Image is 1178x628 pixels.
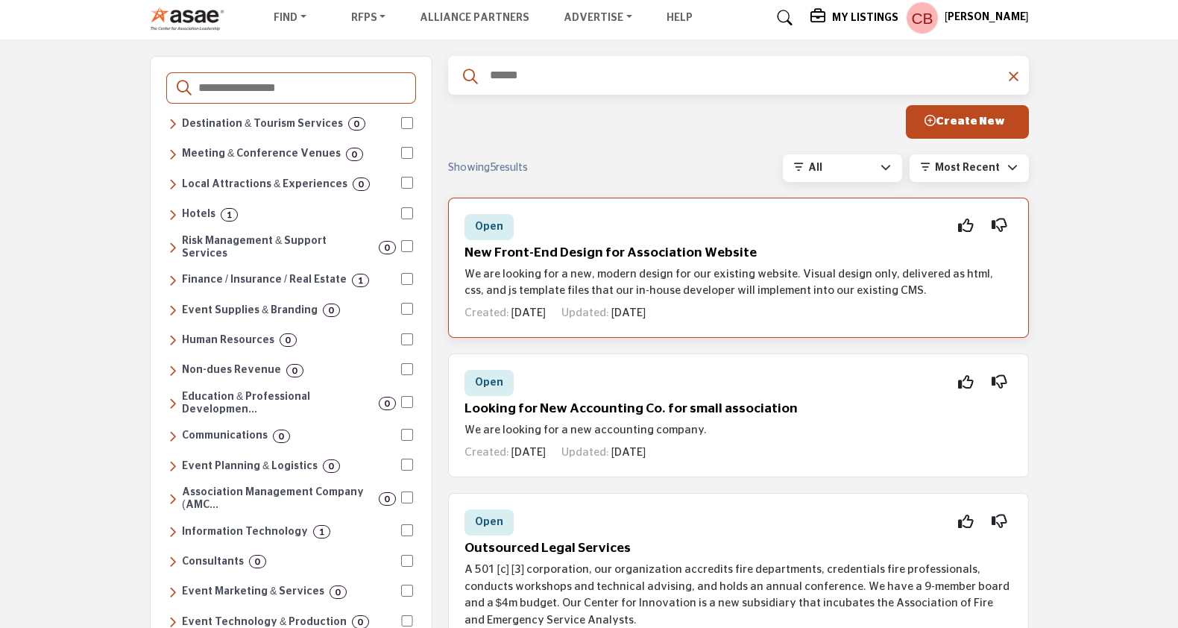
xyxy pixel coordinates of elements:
[319,527,324,537] b: 1
[464,447,509,458] span: Created:
[401,555,413,567] input: Select Consultants
[359,179,364,189] b: 0
[182,486,374,512] h6: Professional management, strategic guidance, and operational support to help associations streaml...
[958,521,974,522] i: Interested
[464,422,1012,439] p: We are looking for a new accounting company.
[906,105,1029,139] button: Create New
[763,6,802,30] a: Search
[401,177,413,189] input: Select Local Attractions & Experiences
[511,447,546,458] span: [DATE]
[464,245,1012,261] h5: New Front-End Design for Association Website
[385,242,390,253] b: 0
[561,307,609,318] span: Updated:
[553,7,643,28] a: Advertise
[464,401,1012,417] h5: Looking for New Accounting Co. for small association
[379,492,396,506] div: 0 Results For Association Management Company (AMC)
[292,365,297,376] b: 0
[182,460,318,473] h6: Event planning, venue selection, and on-site management for meetings, conferences, and tradeshows.
[611,447,646,458] span: [DATE]
[182,585,324,598] h6: Strategic marketing, sponsorship sales, and tradeshow management services to maximize event visib...
[958,225,974,226] i: Interested
[227,210,232,220] b: 1
[561,447,609,458] span: Updated:
[346,148,363,161] div: 0 Results For Meeting & Conference Venues
[810,9,898,27] div: My Listings
[992,225,1007,226] i: Not Interested
[182,178,347,191] h6: Entertainment, cultural, and recreational destinations that enhance visitor experiences, includin...
[313,525,330,538] div: 1 Results For Information Technology
[352,149,357,160] b: 0
[401,240,413,252] input: Select Risk Management & Support Services
[348,117,365,131] div: 0 Results For Destination & Tourism Services
[490,163,496,173] span: 5
[401,207,413,219] input: Select Hotels
[182,235,374,260] h6: Services for cancellation insurance and transportation solutions.
[401,492,413,503] input: Select Association Management Company (AMC)
[511,307,546,318] span: [DATE]
[401,147,413,159] input: Select Meeting & Conference Venues
[182,556,244,568] h6: Expert guidance across various areas, including technology, marketing, leadership, finance, educa...
[221,208,238,222] div: 1 Results For Hotels
[448,160,623,176] div: Showing results
[464,266,1012,300] p: We are looking for a new, modern design for our existing website. Visual design only, delivered a...
[935,163,1000,173] span: Most Recent
[352,274,369,287] div: 1 Results For Finance / Insurance / Real Estate
[401,303,413,315] input: Select Event Supplies & Branding
[182,334,274,347] h6: Services and solutions for employee management, benefits, recruiting, compliance, and workforce d...
[182,148,341,160] h6: Facilities and spaces designed for business meetings, conferences, and events.
[401,429,413,441] input: Select Communications
[401,524,413,536] input: Select Information Technology
[182,208,215,221] h6: Accommodations ranging from budget to luxury, offering lodging, amenities, and services tailored ...
[330,585,347,599] div: 0 Results For Event Marketing & Services
[401,585,413,597] input: Select Event Marketing & Services
[182,364,281,377] h6: Programs like affinity partnerships, sponsorships, and other revenue-generating opportunities tha...
[286,335,291,345] b: 0
[611,307,646,318] span: [DATE]
[279,431,284,442] b: 0
[329,461,334,471] b: 0
[667,13,693,23] a: Help
[475,517,503,527] span: Open
[832,11,898,25] h5: My Listings
[323,304,340,317] div: 0 Results For Event Supplies & Branding
[336,587,341,597] b: 0
[358,275,363,286] b: 1
[385,398,390,409] b: 0
[255,556,260,567] b: 0
[420,13,529,23] a: Alliance Partners
[182,430,268,442] h6: Services for messaging, public relations, video production, webinars, and content management to e...
[182,391,374,416] h6: Training, certification, career development, and learning solutions to enhance skills, engagement...
[464,307,509,318] span: Created:
[286,364,303,377] div: 0 Results For Non-dues Revenue
[925,116,1005,127] span: Create New
[150,6,233,31] img: site Logo
[945,10,1029,25] h5: [PERSON_NAME]
[182,118,343,131] h6: Organizations and services that promote travel, tourism, and local attractions, including visitor...
[385,494,390,504] b: 0
[197,78,406,98] input: Search Categories
[280,333,297,347] div: 0 Results For Human Resources
[475,377,503,388] span: Open
[401,396,413,408] input: Select Education & Professional Development
[401,615,413,627] input: Select Event Technology & Production
[273,430,290,443] div: 0 Results For Communications
[341,7,397,28] a: RFPs
[401,363,413,375] input: Select Non-dues Revenue
[401,459,413,471] input: Select Event Planning & Logistics
[182,304,318,317] h6: Customized event materials such as badges, branded merchandise, lanyards, and photography service...
[358,617,363,627] b: 0
[401,117,413,129] input: Select Destination & Tourism Services
[475,222,503,232] span: Open
[182,526,308,538] h6: Technology solutions, including software, cybersecurity, cloud computing, data management, and di...
[992,521,1007,522] i: Not Interested
[263,7,317,28] a: Find
[401,333,413,345] input: Select Human Resources
[353,178,370,191] div: 0 Results For Local Attractions & Experiences
[464,541,1012,556] h5: Outsourced Legal Services
[401,273,413,285] input: Select Finance / Insurance / Real Estate
[379,397,396,410] div: 0 Results For Education & Professional Development
[323,459,340,473] div: 0 Results For Event Planning & Logistics
[379,241,396,254] div: 0 Results For Risk Management & Support Services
